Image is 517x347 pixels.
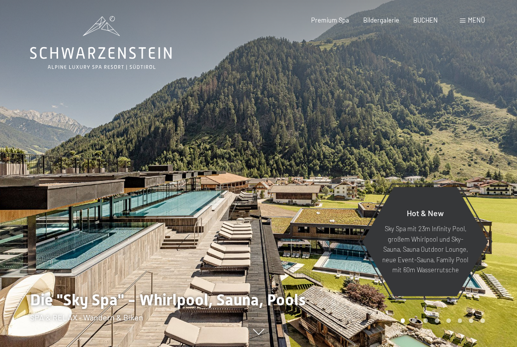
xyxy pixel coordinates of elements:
[480,318,485,323] div: Carousel Page 8
[363,16,399,24] a: Bildergalerie
[401,318,405,323] div: Carousel Page 1 (Current Slide)
[413,16,438,24] a: BUCHEN
[469,318,473,323] div: Carousel Page 7
[435,318,439,323] div: Carousel Page 4
[446,318,451,323] div: Carousel Page 5
[458,318,462,323] div: Carousel Page 6
[407,208,444,218] span: Hot & New
[468,16,485,24] span: Menü
[311,16,349,24] a: Premium Spa
[412,318,416,323] div: Carousel Page 2
[397,318,485,323] div: Carousel Pagination
[423,318,428,323] div: Carousel Page 3
[362,187,489,297] a: Hot & New Sky Spa mit 23m Infinity Pool, großem Whirlpool und Sky-Sauna, Sauna Outdoor Lounge, ne...
[382,224,469,275] p: Sky Spa mit 23m Infinity Pool, großem Whirlpool und Sky-Sauna, Sauna Outdoor Lounge, neue Event-S...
